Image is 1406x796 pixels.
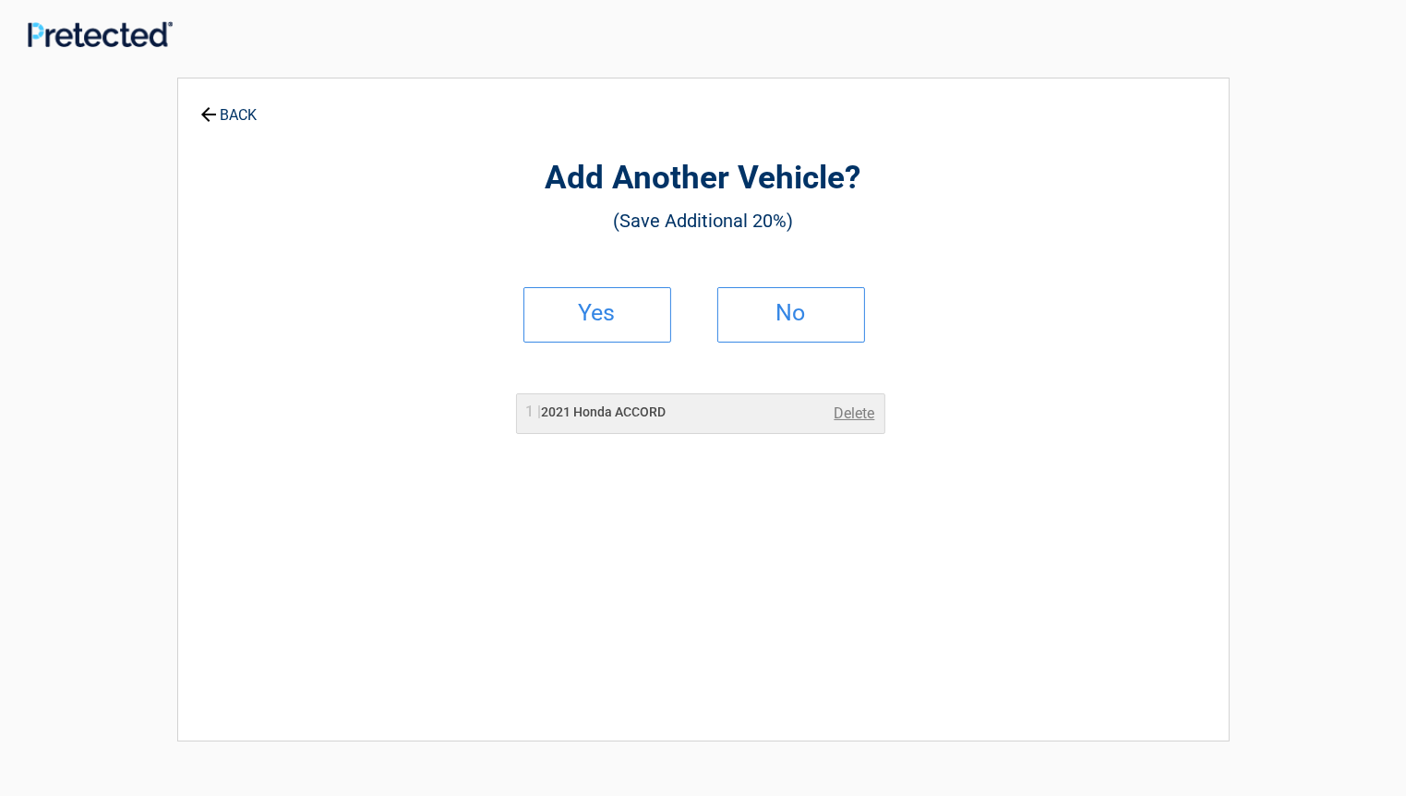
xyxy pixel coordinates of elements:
[280,205,1127,236] h3: (Save Additional 20%)
[280,157,1127,200] h2: Add Another Vehicle?
[526,403,542,420] span: 1 |
[737,307,846,320] h2: No
[28,21,173,47] img: Main Logo
[543,307,652,320] h2: Yes
[197,90,261,123] a: BACK
[835,403,875,425] a: Delete
[526,403,667,422] h2: 2021 Honda ACCORD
